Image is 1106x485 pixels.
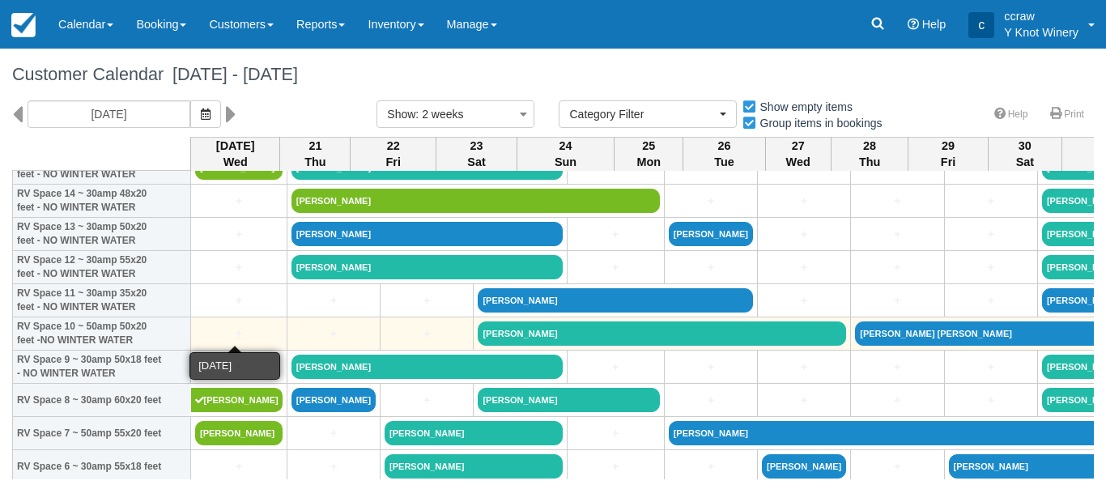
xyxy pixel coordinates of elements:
[1040,103,1094,126] a: Print
[762,292,846,309] a: +
[669,222,753,246] a: [PERSON_NAME]
[569,106,716,122] span: Category Filter
[855,226,939,243] a: +
[291,222,563,246] a: [PERSON_NAME]
[669,259,753,276] a: +
[572,425,660,442] a: +
[195,193,283,210] a: +
[985,103,1038,126] a: Help
[855,458,939,475] a: +
[13,284,191,317] th: RV Space 11 ~ 30amp 35x20 feet - NO WINTER WATER
[195,325,283,342] a: +
[1004,8,1078,24] p: ccraw
[291,458,376,475] a: +
[478,321,846,346] a: [PERSON_NAME]
[385,421,563,445] a: [PERSON_NAME]
[572,259,660,276] a: +
[11,13,36,37] img: checkfront-main-nav-mini-logo.png
[13,417,191,450] th: RV Space 7 ~ 50amp 55x20 feet
[195,292,283,309] a: +
[669,458,753,475] a: +
[478,388,659,412] a: [PERSON_NAME]
[191,388,283,412] a: [PERSON_NAME]
[855,193,939,210] a: +
[291,255,563,279] a: [PERSON_NAME]
[280,137,351,171] th: 21 Thu
[949,259,1033,276] a: +
[376,100,534,128] button: Show: 2 weeks
[949,359,1033,376] a: +
[385,292,469,309] a: +
[195,359,283,376] a: +
[385,454,563,479] a: [PERSON_NAME]
[831,137,908,171] th: 28 Thu
[385,392,469,409] a: +
[12,65,1094,84] h1: Customer Calendar
[762,359,846,376] a: +
[195,259,283,276] a: +
[762,226,846,243] a: +
[291,189,660,213] a: [PERSON_NAME]
[669,193,753,210] a: +
[415,108,463,121] span: : 2 weeks
[968,12,994,38] div: c
[855,292,939,309] a: +
[949,226,1033,243] a: +
[922,18,946,31] span: Help
[572,359,660,376] a: +
[855,259,939,276] a: +
[762,454,846,479] a: [PERSON_NAME]
[13,384,191,417] th: RV Space 8 ~ 30amp 60x20 feet
[855,359,939,376] a: +
[195,226,283,243] a: +
[742,111,893,135] label: Group items in bookings
[387,108,415,121] span: Show
[765,137,831,171] th: 27 Wed
[572,458,660,475] a: +
[949,292,1033,309] a: +
[164,64,298,84] span: [DATE] - [DATE]
[908,137,988,171] th: 29 Fri
[291,388,376,412] a: [PERSON_NAME]
[195,421,283,445] a: [PERSON_NAME]
[13,185,191,218] th: RV Space 14 ~ 30amp 48x20 feet - NO WINTER WATER
[949,392,1033,409] a: +
[742,95,863,119] label: Show empty items
[683,137,765,171] th: 26 Tue
[191,137,280,171] th: [DATE] Wed
[855,392,939,409] a: +
[908,19,919,30] i: Help
[949,193,1033,210] a: +
[615,137,683,171] th: 25 Mon
[517,137,615,171] th: 24 Sun
[385,325,469,342] a: +
[351,137,436,171] th: 22 Fri
[572,226,660,243] a: +
[436,137,517,171] th: 23 Sat
[291,425,376,442] a: +
[762,392,846,409] a: +
[559,100,737,128] button: Category Filter
[1004,24,1078,40] p: Y Knot Winery
[13,351,191,384] th: RV Space 9 ~ 30amp 50x18 feet - NO WINTER WATER
[13,317,191,351] th: RV Space 10 ~ 50amp 50x20 feet -NO WINTER WATER
[13,450,191,483] th: RV Space 6 ~ 30amp 55x18 feet
[13,251,191,284] th: RV Space 12 ~ 30amp 55x20 feet - NO WINTER WATER
[291,355,563,379] a: [PERSON_NAME]
[669,392,753,409] a: +
[291,292,376,309] a: +
[762,193,846,210] a: +
[478,288,753,313] a: [PERSON_NAME]
[988,137,1061,171] th: 30 Sat
[742,117,895,128] span: Group items in bookings
[742,100,866,112] span: Show empty items
[762,259,846,276] a: +
[195,458,283,475] a: +
[669,359,753,376] a: +
[13,218,191,251] th: RV Space 13 ~ 30amp 50x20 feet - NO WINTER WATER
[291,325,376,342] a: +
